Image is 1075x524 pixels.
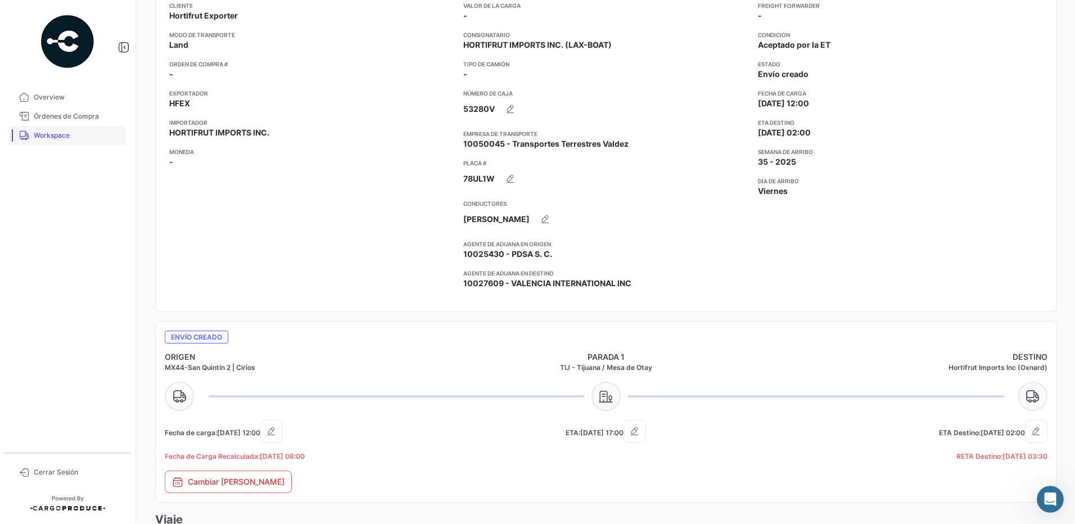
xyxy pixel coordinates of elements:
[758,10,762,21] span: -
[758,156,796,168] span: 35 - 2025
[34,111,121,121] span: Órdenes de Compra
[34,130,121,141] span: Workspace
[758,30,1043,39] app-card-info-title: Condición
[463,240,748,249] app-card-info-title: Agente de Aduana en Origen
[753,363,1047,373] h5: Hortifrut Imports Inc (Oxnard)
[9,107,126,126] a: Órdenes de Compra
[34,92,121,102] span: Overview
[165,420,459,442] h5: Fecha de carga:
[463,173,495,184] span: 78UL1W
[169,156,173,168] span: -
[150,379,187,387] span: Mensajes
[169,10,238,21] span: Hortifrut Exporter
[459,363,753,373] h5: TIJ - Tijuana / Mesa de Otay
[981,428,1025,437] span: [DATE] 02:00
[193,18,214,38] div: Cerrar
[217,428,260,437] span: [DATE] 12:00
[463,103,495,115] span: 53280V
[758,186,788,197] span: Viernes
[580,428,624,437] span: [DATE] 17:00
[165,451,459,462] h5: Fecha de Carga Recalculada:
[165,351,459,363] h4: ORIGEN
[463,214,530,225] span: [PERSON_NAME]
[169,98,190,109] span: HFEX
[169,89,454,98] app-card-info-title: Exportador
[459,420,753,442] h5: ETA:
[758,127,811,138] span: [DATE] 02:00
[758,60,1043,69] app-card-info-title: Estado
[260,452,305,460] span: [DATE] 08:00
[463,89,748,98] app-card-info-title: Número de Caja
[169,69,173,80] span: -
[463,199,748,208] app-card-info-title: Conductores
[463,1,748,10] app-card-info-title: Valor de la Carga
[112,351,225,396] button: Mensajes
[44,379,69,387] span: Inicio
[463,60,748,69] app-card-info-title: Tipo de Camión
[758,1,1043,10] app-card-info-title: Freight Forwarder
[165,331,228,344] span: Envío creado
[463,10,467,21] span: -
[1037,486,1064,513] iframe: Intercom live chat
[758,118,1043,127] app-card-info-title: ETA Destino
[22,99,202,137] p: ¿Cómo podemos ayudarte?
[758,69,808,80] span: Envío creado
[169,39,188,51] span: Land
[463,129,748,138] app-card-info-title: Empresa de Transporte
[169,1,454,10] app-card-info-title: Cliente
[463,159,748,168] app-card-info-title: Placa #
[753,420,1047,442] h5: ETA Destino:
[463,138,629,150] span: 10050045 - Transportes Terrestres Valdez
[34,467,121,477] span: Cerrar Sesión
[753,451,1047,462] h5: RETA Destino:
[758,177,1043,186] app-card-info-title: Día de Arribo
[39,13,96,70] img: powered-by.png
[758,98,809,109] span: [DATE] 12:00
[463,269,748,278] app-card-info-title: Agente de Aduana en Destino
[169,60,454,69] app-card-info-title: Orden de Compra #
[753,351,1047,363] h4: DESTINO
[463,69,467,80] span: -
[758,147,1043,156] app-card-info-title: Semana de Arribo
[758,39,830,51] span: Aceptado por la ET
[22,24,116,37] img: logo
[9,126,126,145] a: Workspace
[758,89,1043,98] app-card-info-title: Fecha de carga
[22,80,202,99] p: [PERSON_NAME] 👋
[169,30,454,39] app-card-info-title: Modo de Transporte
[459,351,753,363] h4: PARADA 1
[11,151,214,182] div: Envíanos un mensaje
[463,30,748,39] app-card-info-title: Consignatario
[169,127,269,138] span: HORTIFRUT IMPORTS INC.
[463,278,631,289] span: 10027609 - VALENCIA INTERNATIONAL INC
[169,118,454,127] app-card-info-title: Importador
[165,471,292,493] button: Cambiar [PERSON_NAME]
[169,147,454,156] app-card-info-title: Moneda
[463,39,612,51] span: HORTIFRUT IMPORTS INC. (LAX-BOAT)
[463,249,552,260] span: 10025430 - PDSA S. C.
[1002,452,1047,460] span: [DATE] 03:30
[23,161,188,173] div: Envíanos un mensaje
[9,88,126,107] a: Overview
[165,363,459,373] h5: MX44-San Quintín 2 | Cirios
